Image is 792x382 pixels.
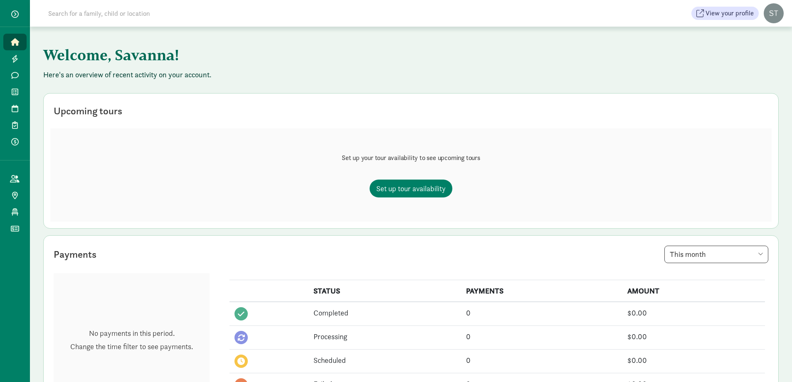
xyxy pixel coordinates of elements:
div: $0.00 [627,355,760,366]
div: Scheduled [313,355,456,366]
div: Upcoming tours [54,104,122,118]
span: View your profile [706,8,754,18]
p: Here's an overview of recent activity on your account. [43,70,779,80]
div: $0.00 [627,331,760,342]
h1: Welcome, Savanna! [43,40,455,70]
th: STATUS [308,280,461,302]
div: Completed [313,307,456,318]
div: Payments [54,247,96,262]
div: 0 [466,307,617,318]
p: Change the time filter to see payments. [70,342,193,352]
div: 0 [466,355,617,366]
th: PAYMENTS [461,280,622,302]
div: 0 [466,331,617,342]
div: Processing [313,331,456,342]
p: Set up your tour availability to see upcoming tours [342,153,480,163]
a: Set up tour availability [370,180,452,197]
input: Search for a family, child or location [43,5,276,22]
span: Set up tour availability [376,183,446,194]
div: $0.00 [627,307,760,318]
p: No payments in this period. [70,328,193,338]
th: AMOUNT [622,280,765,302]
button: View your profile [691,7,759,20]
